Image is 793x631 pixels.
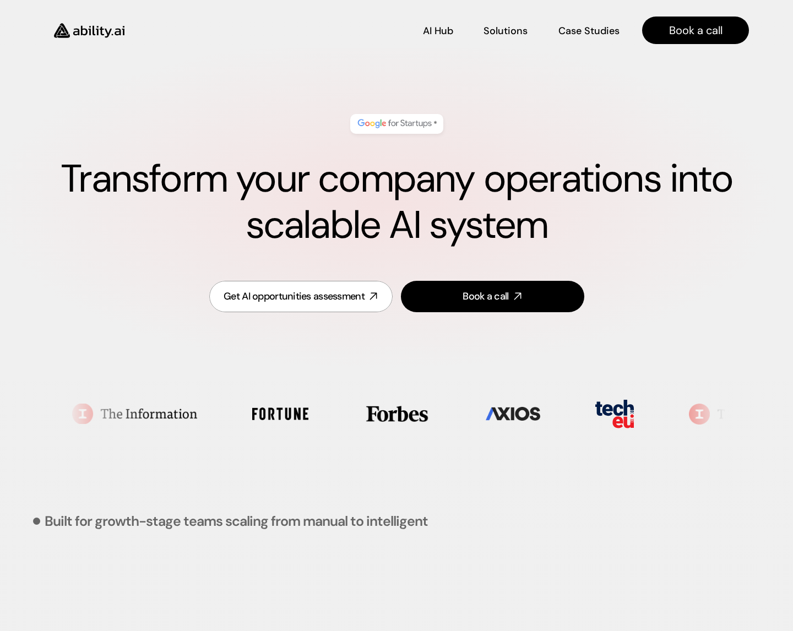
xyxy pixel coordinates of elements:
[558,21,620,40] a: Case Studies
[642,17,749,44] a: Book a call
[484,21,528,40] a: Solutions
[484,24,528,38] p: Solutions
[669,23,723,38] p: Book a call
[45,514,428,528] p: Built for growth-stage teams scaling from manual to intelligent
[140,17,749,44] nav: Main navigation
[401,281,584,312] a: Book a call
[209,281,393,312] a: Get AI opportunities assessment
[463,290,508,303] div: Book a call
[423,24,453,38] p: AI Hub
[224,290,365,303] div: Get AI opportunities assessment
[558,24,620,38] p: Case Studies
[44,156,749,248] h1: Transform your company operations into scalable AI system
[423,21,453,40] a: AI Hub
